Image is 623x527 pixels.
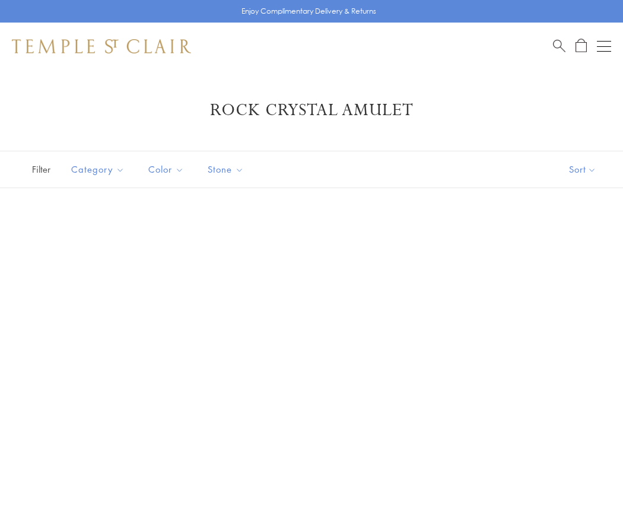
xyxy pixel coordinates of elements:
[139,156,193,183] button: Color
[12,39,191,53] img: Temple St. Clair
[30,100,593,121] h1: Rock Crystal Amulet
[553,39,565,53] a: Search
[62,156,133,183] button: Category
[542,151,623,188] button: Show sort by
[202,162,253,177] span: Stone
[65,162,133,177] span: Category
[241,5,376,17] p: Enjoy Complimentary Delivery & Returns
[597,39,611,53] button: Open navigation
[199,156,253,183] button: Stone
[142,162,193,177] span: Color
[576,39,587,53] a: Open Shopping Bag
